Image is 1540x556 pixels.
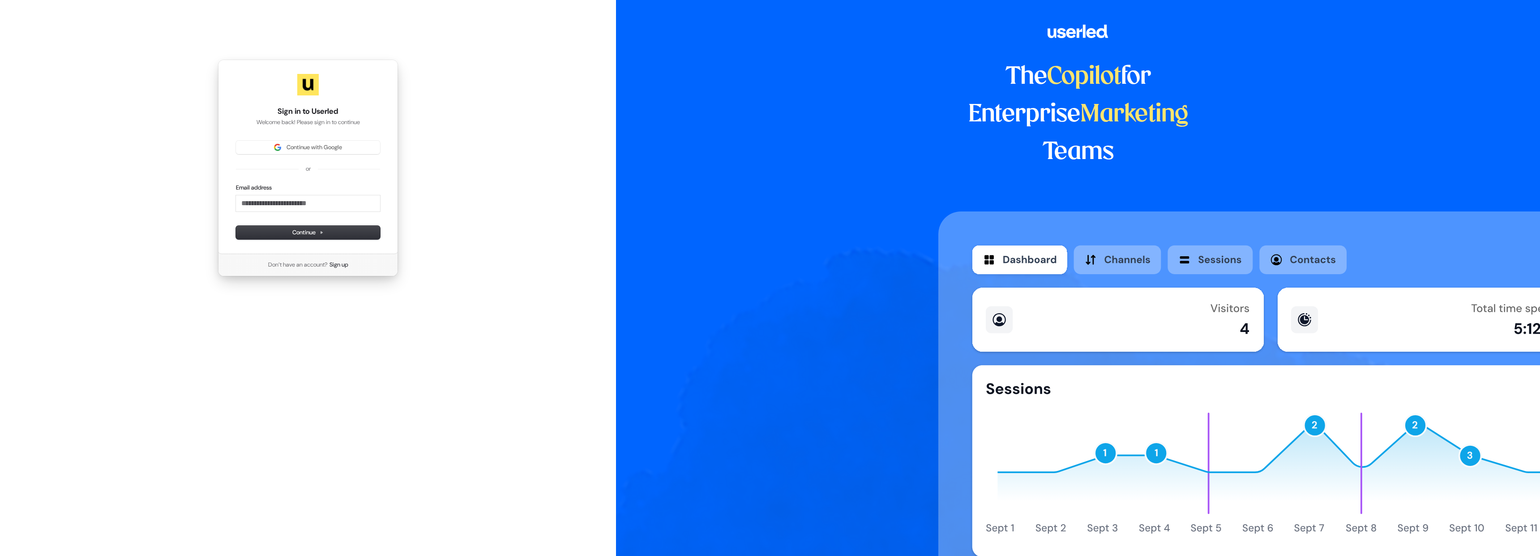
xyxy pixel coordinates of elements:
h1: Sign in to Userled [236,106,380,117]
p: Welcome back! Please sign in to continue [236,118,380,126]
button: Continue [236,226,380,239]
span: Continue [292,228,324,237]
img: Sign in with Google [274,144,281,151]
button: Sign in with GoogleContinue with Google [236,141,380,154]
span: Marketing [1080,103,1189,126]
img: Userled [297,74,319,95]
span: Don’t have an account? [268,261,328,269]
a: Sign up [329,261,348,269]
span: Copilot [1047,65,1121,89]
label: Email address [236,184,272,192]
span: Continue with Google [287,143,342,151]
h1: The for Enterprise Teams [938,58,1218,171]
p: or [306,165,311,173]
